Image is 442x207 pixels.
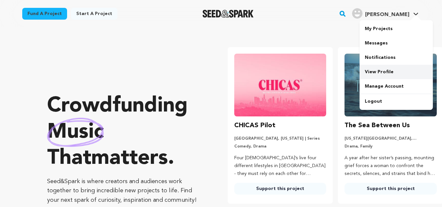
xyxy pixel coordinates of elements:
a: Tabrez S.'s Profile [351,7,420,19]
p: A year after her sister’s passing, mounting grief forces a woman to confront the secrets, silence... [345,154,437,178]
a: Support this project [234,183,327,195]
a: My Projects [360,22,433,36]
a: Manage Account [360,79,433,94]
p: [US_STATE][GEOGRAPHIC_DATA], [US_STATE] | Film Short [345,136,437,141]
a: Messages [360,36,433,50]
a: Start a project [71,8,117,20]
p: [GEOGRAPHIC_DATA], [US_STATE] | Series [234,136,327,141]
p: Drama, Family [345,144,437,149]
a: Logout [360,94,433,109]
p: Four [DEMOGRAPHIC_DATA]’s live four different lifestyles in [GEOGRAPHIC_DATA] - they must rely on... [234,154,327,178]
img: CHICAS Pilot image [234,54,327,116]
img: Seed&Spark Logo Dark Mode [203,10,254,18]
img: user.png [352,8,362,19]
div: Tabrez S.'s Profile [352,8,409,19]
span: matters [91,148,168,169]
h3: The Sea Between Us [345,120,410,131]
span: Tabrez S.'s Profile [351,7,420,21]
a: Fund a project [22,8,67,20]
a: View Profile [360,65,433,79]
img: The Sea Between Us image [345,54,437,116]
h3: CHICAS Pilot [234,120,275,131]
a: Support this project [345,183,437,195]
a: Notifications [360,50,433,65]
p: Comedy, Drama [234,144,327,149]
p: Crowdfunding that . [47,93,202,172]
img: hand sketched image [47,118,104,147]
a: Seed&Spark Homepage [203,10,254,18]
span: [PERSON_NAME] [365,12,409,17]
p: Seed&Spark is where creators and audiences work together to bring incredible new projects to life... [47,177,202,205]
